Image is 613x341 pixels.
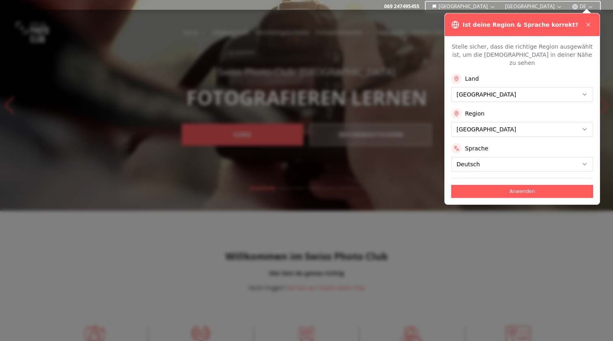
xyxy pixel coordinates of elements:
p: Stelle sicher, dass die richtige Region ausgewählt ist, um die [DEMOGRAPHIC_DATA] in deiner Nähe ... [451,43,593,67]
button: [GEOGRAPHIC_DATA] [502,2,566,11]
label: Land [465,75,479,83]
button: DE [569,2,597,11]
label: Sprache [465,144,488,152]
label: Region [465,109,484,118]
button: Anwenden [451,185,593,198]
h3: Ist deine Region & Sprache korrekt? [463,21,578,29]
button: [GEOGRAPHIC_DATA] [429,2,499,11]
a: 069 247495455 [384,3,419,10]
